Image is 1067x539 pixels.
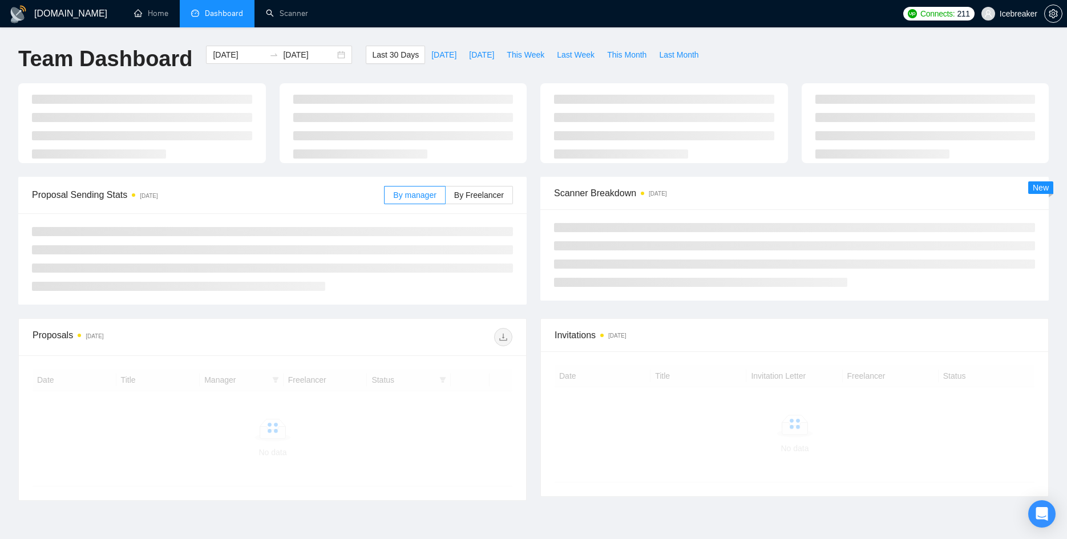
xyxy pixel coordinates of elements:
[1028,500,1056,528] div: Open Intercom Messenger
[425,46,463,64] button: [DATE]
[393,191,436,200] span: By manager
[908,9,917,18] img: upwork-logo.png
[140,193,157,199] time: [DATE]
[463,46,500,64] button: [DATE]
[659,48,698,61] span: Last Month
[454,191,504,200] span: By Freelancer
[653,46,705,64] button: Last Month
[213,48,265,61] input: Start date
[554,186,1035,200] span: Scanner Breakdown
[431,48,456,61] span: [DATE]
[266,9,308,18] a: searchScanner
[86,333,103,339] time: [DATE]
[32,188,384,202] span: Proposal Sending Stats
[18,46,192,72] h1: Team Dashboard
[984,10,992,18] span: user
[920,7,955,20] span: Connects:
[555,328,1034,342] span: Invitations
[557,48,595,61] span: Last Week
[191,9,199,17] span: dashboard
[957,7,969,20] span: 211
[33,328,273,346] div: Proposals
[269,50,278,59] span: to
[607,48,646,61] span: This Month
[500,46,551,64] button: This Week
[372,48,419,61] span: Last 30 Days
[9,5,27,23] img: logo
[283,48,335,61] input: End date
[551,46,601,64] button: Last Week
[1044,9,1062,18] a: setting
[601,46,653,64] button: This Month
[649,191,666,197] time: [DATE]
[1033,183,1049,192] span: New
[1045,9,1062,18] span: setting
[134,9,168,18] a: homeHome
[366,46,425,64] button: Last 30 Days
[469,48,494,61] span: [DATE]
[507,48,544,61] span: This Week
[205,9,243,18] span: Dashboard
[269,50,278,59] span: swap-right
[1044,5,1062,23] button: setting
[608,333,626,339] time: [DATE]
